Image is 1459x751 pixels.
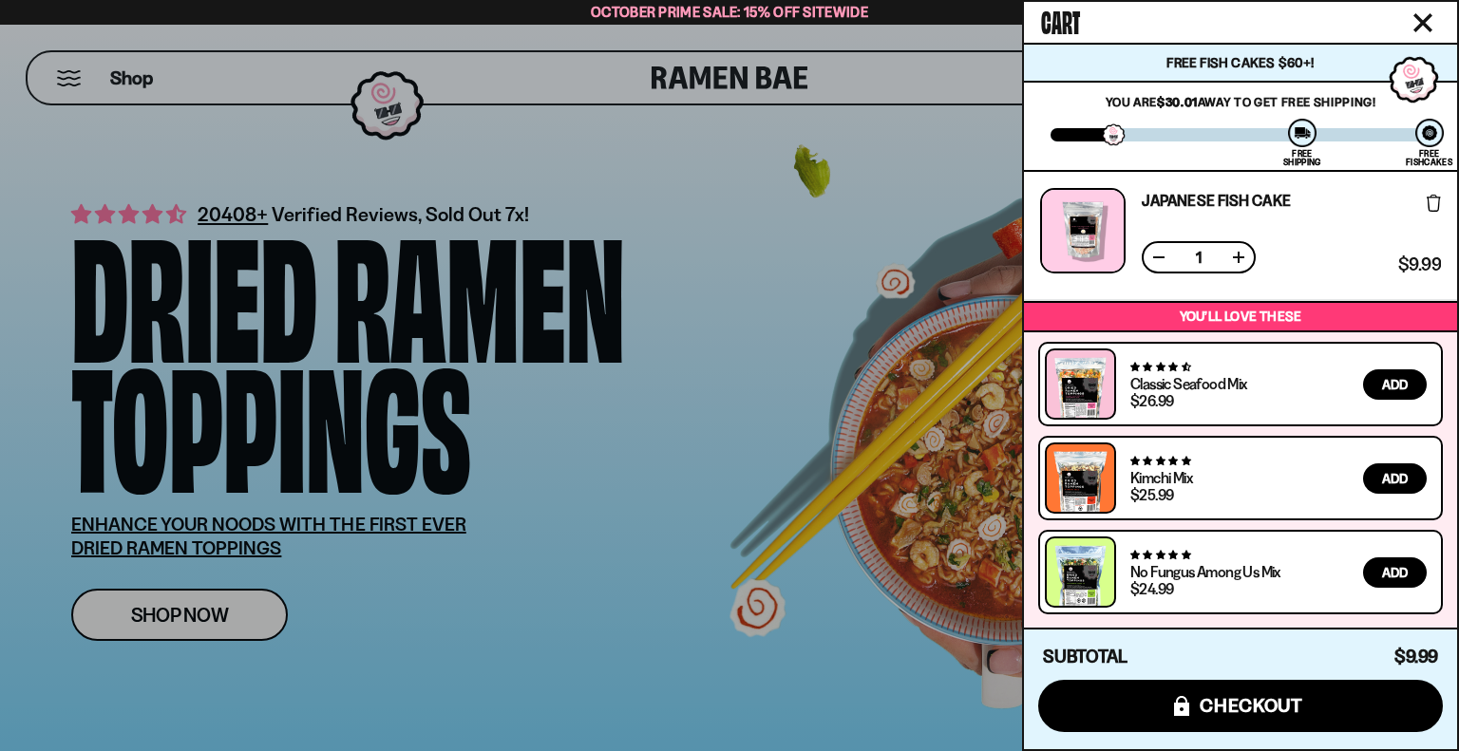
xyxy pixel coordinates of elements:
[1029,308,1452,326] p: You’ll love these
[1130,549,1190,561] span: 4.82 stars
[591,3,868,21] span: October Prime Sale: 15% off Sitewide
[1051,94,1431,109] p: You are away to get Free Shipping!
[1130,374,1247,393] a: Classic Seafood Mix
[1130,455,1190,467] span: 4.76 stars
[1130,468,1192,487] a: Kimchi Mix
[1406,149,1452,166] div: Free Fishcakes
[1363,369,1427,400] button: Add
[1363,463,1427,494] button: Add
[1166,54,1314,71] span: Free Fish Cakes $60+!
[1130,361,1190,373] span: 4.68 stars
[1200,695,1303,716] span: checkout
[1130,562,1280,581] a: No Fungus Among Us Mix
[1283,149,1320,166] div: Free Shipping
[1409,9,1437,37] button: Close cart
[1043,648,1127,667] h4: Subtotal
[1038,680,1443,732] button: checkout
[1363,557,1427,588] button: Add
[1398,256,1441,273] span: $9.99
[1394,646,1438,667] span: $9.99
[1382,472,1408,485] span: Add
[1382,378,1408,391] span: Add
[1382,566,1408,579] span: Add
[1130,487,1173,502] div: $25.99
[1041,1,1080,39] span: Cart
[1142,193,1291,208] a: Japanese Fish Cake
[1130,581,1173,596] div: $24.99
[1157,94,1198,109] strong: $30.01
[1184,250,1214,265] span: 1
[1130,393,1173,408] div: $26.99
